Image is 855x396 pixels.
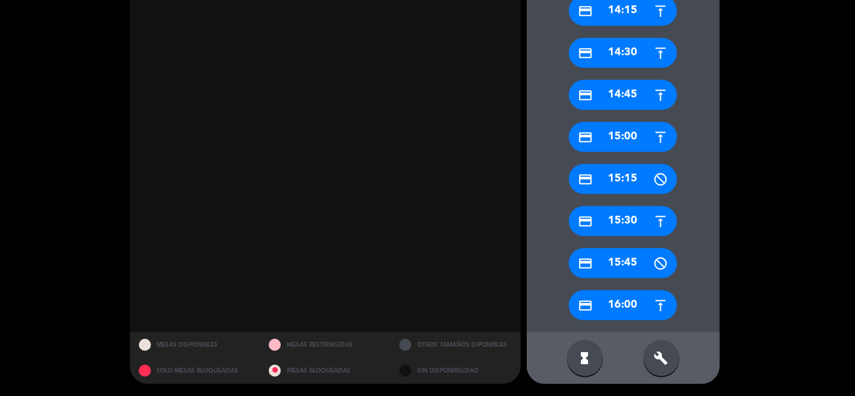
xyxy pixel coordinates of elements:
div: 15:30 [569,206,677,236]
div: MESAS BLOQUEADAS [260,358,390,384]
div: 14:45 [569,80,677,110]
div: SOLO MESAS BLOQUEADAS [130,358,260,384]
i: credit_card [578,214,593,229]
div: OTROS TAMAÑOS DIPONIBLES [390,332,521,358]
i: hourglass_full [578,351,592,365]
i: build [654,351,669,365]
div: 14:30 [569,38,677,68]
div: MESAS DISPONIBLES [130,332,260,358]
i: credit_card [578,256,593,271]
div: 16:00 [569,290,677,320]
div: MESAS RESTRINGIDAS [260,332,390,358]
div: 15:00 [569,122,677,152]
i: credit_card [578,88,593,103]
i: credit_card [578,4,593,19]
i: credit_card [578,130,593,145]
i: credit_card [578,298,593,313]
div: 15:45 [569,248,677,278]
i: credit_card [578,172,593,187]
div: SIN DISPONIBILIDAD [390,358,521,384]
i: credit_card [578,46,593,61]
div: 15:15 [569,164,677,194]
